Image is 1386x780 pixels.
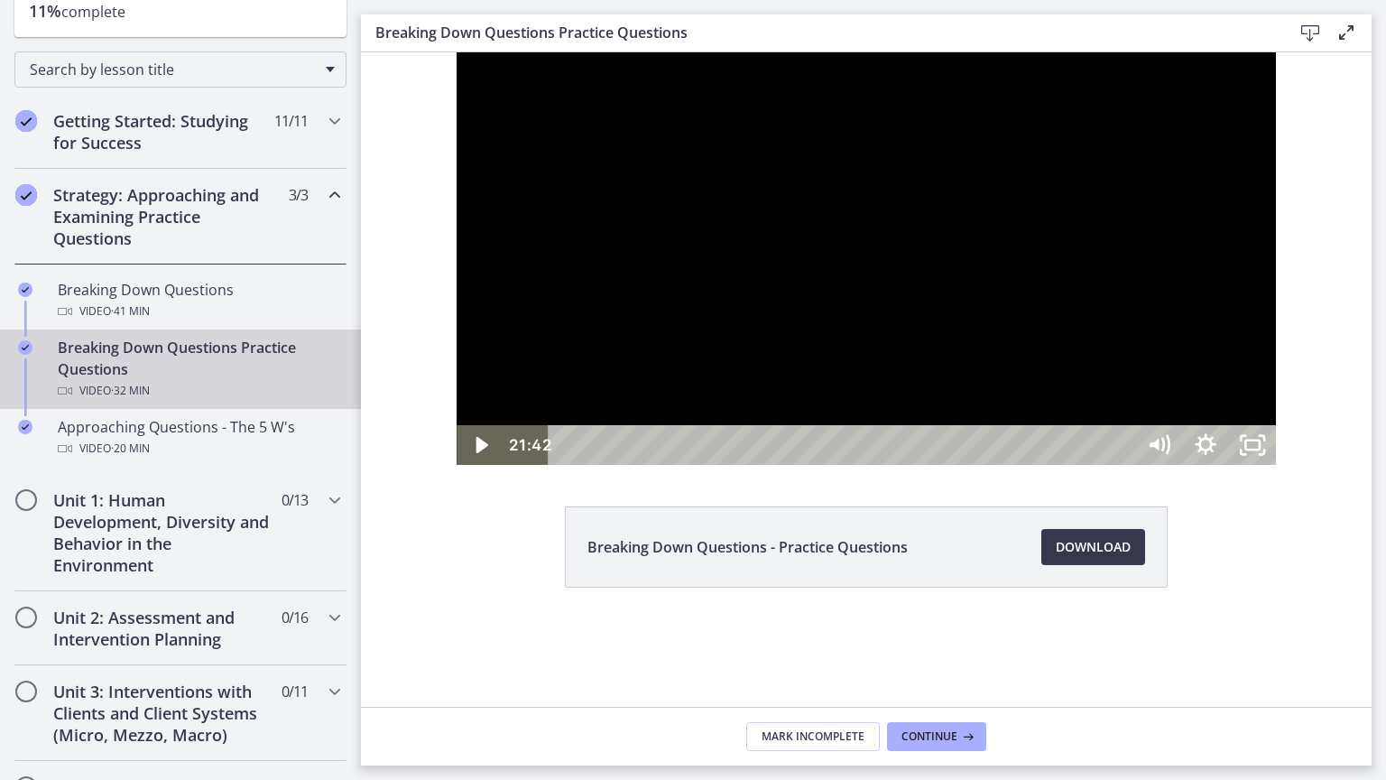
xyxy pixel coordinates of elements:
[58,279,339,322] div: Breaking Down Questions
[53,489,273,576] h2: Unit 1: Human Development, Diversity and Behavior in the Environment
[282,681,308,702] span: 0 / 11
[15,110,37,132] i: Completed
[58,301,339,322] div: Video
[274,110,308,132] span: 11 / 11
[762,729,864,744] span: Mark Incomplete
[18,420,32,434] i: Completed
[282,607,308,628] span: 0 / 16
[58,337,339,402] div: Breaking Down Questions Practice Questions
[30,60,317,79] span: Search by lesson title
[746,722,880,751] button: Mark Incomplete
[111,301,150,322] span: · 41 min
[587,536,908,558] span: Breaking Down Questions - Practice Questions
[282,489,308,511] span: 0 / 13
[887,722,986,751] button: Continue
[361,52,1372,465] iframe: Video Lesson
[53,184,273,249] h2: Strategy: Approaching and Examining Practice Questions
[774,373,821,413] button: Mute
[868,373,915,413] button: Unfullscreen
[289,184,308,206] span: 3 / 3
[18,283,32,297] i: Completed
[58,438,339,460] div: Video
[53,607,273,650] h2: Unit 2: Assessment and Intervention Planning
[15,184,37,206] i: Completed
[14,51,346,88] div: Search by lesson title
[1041,529,1145,565] a: Download
[58,416,339,460] div: Approaching Questions - The 5 W's
[375,22,1263,43] h3: Breaking Down Questions Practice Questions
[111,438,150,460] span: · 20 min
[901,729,957,744] span: Continue
[111,380,150,402] span: · 32 min
[53,681,273,746] h2: Unit 3: Interventions with Clients and Client Systems (Micro, Mezzo, Macro)
[821,373,868,413] button: Show settings menu
[18,340,32,355] i: Completed
[1056,536,1131,558] span: Download
[53,110,273,153] h2: Getting Started: Studying for Success
[58,380,339,402] div: Video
